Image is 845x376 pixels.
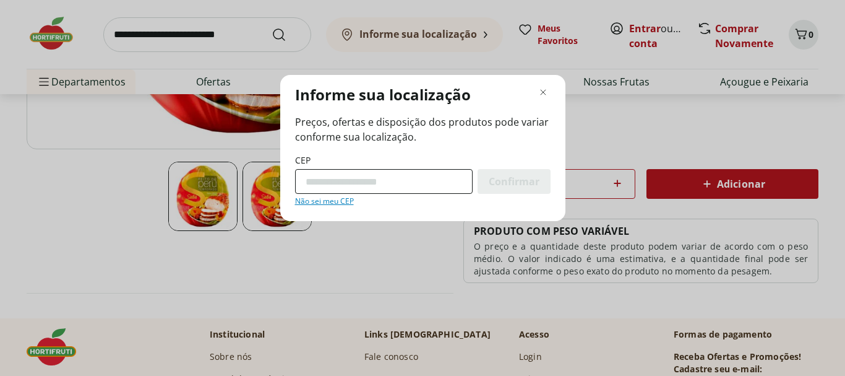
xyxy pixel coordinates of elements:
label: CEP [295,154,311,167]
span: Preços, ofertas e disposição dos produtos pode variar conforme sua localização. [295,115,551,144]
span: Confirmar [489,177,539,186]
div: Modal de regionalização [280,75,565,221]
button: Fechar modal de regionalização [536,85,551,100]
p: Informe sua localização [295,85,471,105]
a: Não sei meu CEP [295,196,354,206]
button: Confirmar [478,169,551,194]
